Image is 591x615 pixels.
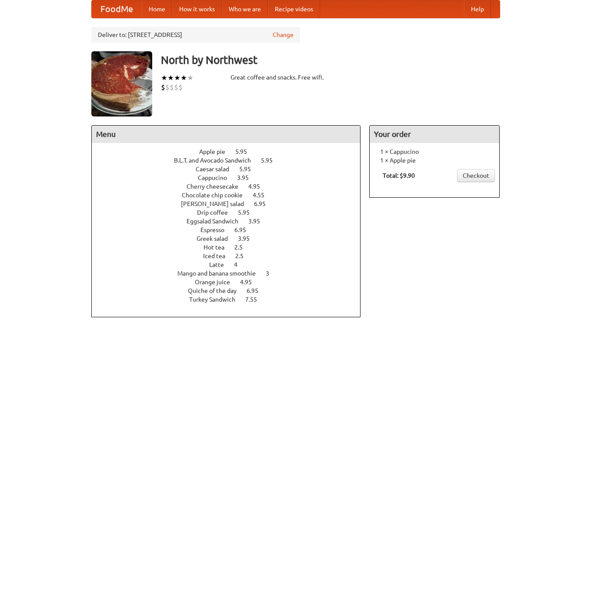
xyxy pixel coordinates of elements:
[174,157,289,164] a: B.L.T. and Avocado Sandwich 5.95
[174,73,180,83] li: ★
[180,73,187,83] li: ★
[187,183,276,190] a: Cherry cheesecake 4.95
[195,279,268,286] a: Orange juice 4.95
[200,226,233,233] span: Espresso
[204,244,233,251] span: Hot tea
[91,51,152,116] img: angular.jpg
[273,30,294,39] a: Change
[92,0,142,18] a: FoodMe
[245,296,266,303] span: 7.55
[266,270,278,277] span: 3
[235,148,256,155] span: 5.95
[189,296,273,303] a: Turkey Sandwich 7.55
[457,169,495,182] a: Checkout
[188,287,245,294] span: Quiche of the day
[178,83,183,92] li: $
[247,287,267,294] span: 6.95
[92,126,361,143] h4: Menu
[209,261,254,268] a: Latte 4
[196,166,267,173] a: Caesar salad 5.95
[195,279,239,286] span: Orange juice
[374,147,495,156] li: 1 × Cappucino
[165,83,170,92] li: $
[199,148,263,155] a: Apple pie 5.95
[91,27,300,43] div: Deliver to: [STREET_ADDRESS]
[161,73,167,83] li: ★
[222,0,268,18] a: Who we are
[238,209,258,216] span: 5.95
[188,287,274,294] a: Quiche of the day 6.95
[196,166,238,173] span: Caesar salad
[254,200,274,207] span: 6.95
[170,83,174,92] li: $
[187,218,247,225] span: Eggsalad Sandwich
[187,183,247,190] span: Cherry cheesecake
[240,279,260,286] span: 4.95
[197,235,266,242] a: Greek salad 3.95
[374,156,495,165] li: 1 × Apple pie
[198,174,265,181] a: Cappucino 3.95
[161,51,500,69] h3: North by Northwest
[182,192,251,199] span: Chocolate chip cookie
[172,0,222,18] a: How it works
[174,83,178,92] li: $
[199,148,234,155] span: Apple pie
[237,174,257,181] span: 3.95
[261,157,281,164] span: 5.95
[234,244,251,251] span: 2.5
[174,157,260,164] span: B.L.T. and Avocado Sandwich
[234,261,246,268] span: 4
[200,226,262,233] a: Espresso 6.95
[239,166,260,173] span: 5.95
[203,253,234,259] span: Iced tea
[234,226,255,233] span: 6.95
[383,172,415,179] b: Total: $9.90
[142,0,172,18] a: Home
[187,73,194,83] li: ★
[181,200,282,207] a: [PERSON_NAME] salad 6.95
[203,253,260,259] a: Iced tea 2.5
[209,261,233,268] span: Latte
[253,192,273,199] span: 4.55
[230,73,361,82] div: Great coffee and snacks. Free wifi.
[189,296,244,303] span: Turkey Sandwich
[177,270,264,277] span: Mango and banana smoothie
[197,235,237,242] span: Greek salad
[161,83,165,92] li: $
[204,244,259,251] a: Hot tea 2.5
[370,126,499,143] h4: Your order
[198,174,236,181] span: Cappucino
[464,0,491,18] a: Help
[181,200,253,207] span: [PERSON_NAME] salad
[235,253,252,259] span: 2.5
[197,209,237,216] span: Drip coffee
[187,218,276,225] a: Eggsalad Sandwich 3.95
[248,218,269,225] span: 3.95
[268,0,320,18] a: Recipe videos
[182,192,280,199] a: Chocolate chip cookie 4.55
[167,73,174,83] li: ★
[177,270,285,277] a: Mango and banana smoothie 3
[248,183,269,190] span: 4.95
[197,209,266,216] a: Drip coffee 5.95
[238,235,258,242] span: 3.95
